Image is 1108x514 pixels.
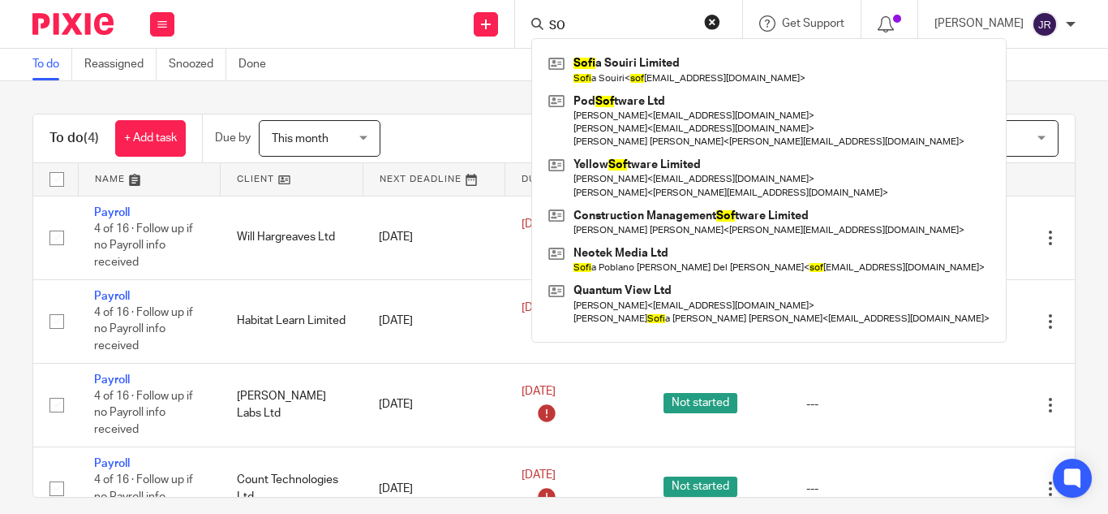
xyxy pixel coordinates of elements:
a: Payroll [94,374,130,386]
td: Will Hargreaves Ltd [221,196,363,279]
div: --- [806,481,917,497]
span: 4 of 16 · Follow up if no Payroll info received [94,391,193,435]
img: svg%3E [1032,11,1058,37]
td: [PERSON_NAME] Labs Ltd [221,363,363,447]
div: --- [806,396,917,412]
a: Reassigned [84,49,157,80]
a: Payroll [94,207,130,218]
a: Snoozed [169,49,226,80]
span: Get Support [782,18,844,29]
a: Done [238,49,278,80]
p: Due by [215,130,251,146]
span: Not started [664,393,737,413]
span: Not started [664,477,737,497]
span: [DATE] [522,470,556,482]
span: 4 of 16 · Follow up if no Payroll info received [94,307,193,352]
input: Search [548,19,694,34]
a: Payroll [94,458,130,469]
a: + Add task [115,120,186,157]
span: [DATE] [522,387,556,398]
button: Clear [704,14,720,30]
a: To do [32,49,72,80]
td: [DATE] [363,279,505,363]
img: Pixie [32,13,114,35]
td: Habitat Learn Limited [221,279,363,363]
span: This month [272,133,329,145]
td: [DATE] [363,363,505,447]
span: 4 of 16 · Follow up if no Payroll info received [94,223,193,268]
span: (4) [84,132,99,145]
a: Payroll [94,291,130,302]
span: [DATE] [522,218,556,230]
span: [DATE] [522,303,556,314]
p: [PERSON_NAME] [934,15,1024,32]
td: [DATE] [363,196,505,279]
h1: To do [49,130,99,147]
